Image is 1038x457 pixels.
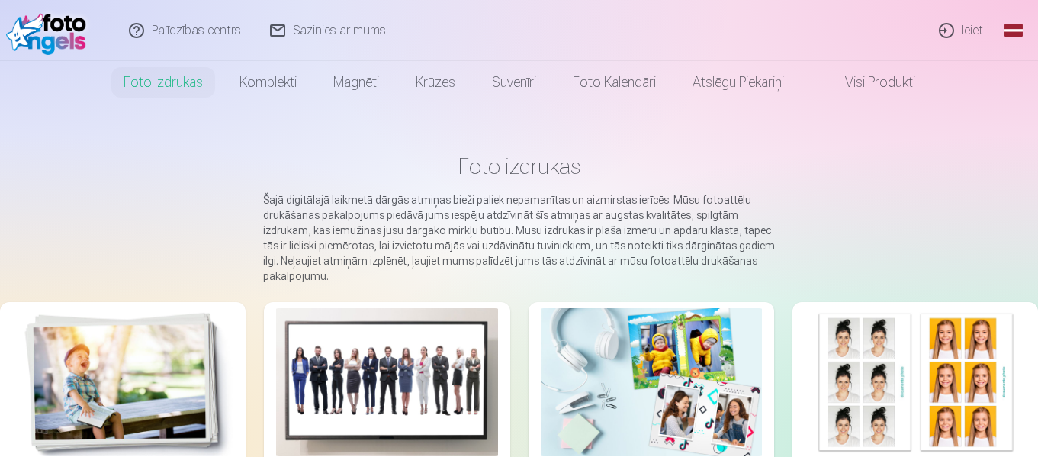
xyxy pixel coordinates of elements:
[276,308,497,456] img: Augstas kvalitātes grupu fotoattēlu izdrukas
[263,192,776,284] p: Šajā digitālajā laikmetā dārgās atmiņas bieži paliek nepamanītas un aizmirstas ierīcēs. Mūsu foto...
[12,153,1026,180] h1: Foto izdrukas
[397,61,474,104] a: Krūzes
[805,308,1026,456] img: Foto izdrukas dokumentiem
[802,61,934,104] a: Visi produkti
[674,61,802,104] a: Atslēgu piekariņi
[541,308,762,456] img: Foto kolāža no divām fotogrāfijām
[12,308,233,456] img: Augstas kvalitātes fotoattēlu izdrukas
[105,61,221,104] a: Foto izdrukas
[315,61,397,104] a: Magnēti
[474,61,554,104] a: Suvenīri
[221,61,315,104] a: Komplekti
[554,61,674,104] a: Foto kalendāri
[6,6,94,55] img: /fa1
